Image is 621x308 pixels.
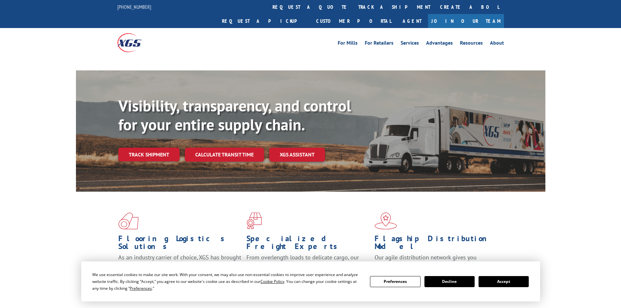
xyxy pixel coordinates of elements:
button: Decline [424,276,475,287]
h1: Specialized Freight Experts [246,235,370,254]
div: We use essential cookies to make our site work. With your consent, we may also use non-essential ... [92,271,362,292]
a: Request a pickup [217,14,311,28]
span: Cookie Policy [260,279,284,284]
a: Track shipment [118,148,180,161]
span: As an industry carrier of choice, XGS has brought innovation and dedication to flooring logistics... [118,254,241,277]
h1: Flooring Logistics Solutions [118,235,242,254]
a: XGS ASSISTANT [269,148,325,162]
img: xgs-icon-total-supply-chain-intelligence-red [118,213,139,229]
span: Preferences [130,286,152,291]
a: Services [401,40,419,48]
a: Customer Portal [311,14,396,28]
a: Agent [396,14,428,28]
span: Our agile distribution network gives you nationwide inventory management on demand. [375,254,495,269]
a: For Retailers [365,40,393,48]
button: Preferences [370,276,420,287]
a: [PHONE_NUMBER] [117,4,151,10]
a: Join Our Team [428,14,504,28]
a: About [490,40,504,48]
p: From overlength loads to delicate cargo, our experienced staff knows the best way to move your fr... [246,254,370,283]
a: For Mills [338,40,358,48]
b: Visibility, transparency, and control for your entire supply chain. [118,95,351,135]
a: Advantages [426,40,453,48]
h1: Flagship Distribution Model [375,235,498,254]
img: xgs-icon-focused-on-flooring-red [246,213,262,229]
a: Resources [460,40,483,48]
a: Calculate transit time [185,148,264,162]
div: Cookie Consent Prompt [81,261,540,301]
button: Accept [479,276,529,287]
img: xgs-icon-flagship-distribution-model-red [375,213,397,229]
